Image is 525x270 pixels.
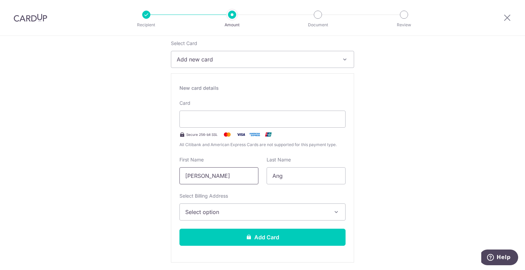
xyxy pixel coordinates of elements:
label: Last Name [267,156,291,163]
img: Visa [234,130,248,139]
input: Cardholder Last Name [267,167,346,184]
button: Select option [179,203,346,221]
span: Add new card [177,55,336,63]
p: Recipient [121,22,172,28]
iframe: Opens a widget where you can find more information [481,250,518,267]
p: Review [379,22,429,28]
label: Select Billing Address [179,193,228,199]
button: Add Card [179,229,346,246]
img: Mastercard [220,130,234,139]
button: Add new card [171,51,354,68]
img: .alt.amex [248,130,261,139]
p: Amount [207,22,257,28]
label: Card [179,100,190,106]
span: All Citibank and American Express Cards are not supported for this payment type. [179,141,346,148]
span: Secure 256-bit SSL [186,132,218,137]
span: translation missing: en.payables.payment_networks.credit_card.summary.labels.select_card [171,40,197,46]
input: Cardholder First Name [179,167,258,184]
img: CardUp [14,14,47,22]
img: .alt.unionpay [261,130,275,139]
span: Select option [185,208,327,216]
iframe: Secure card payment input frame [185,115,340,123]
label: First Name [179,156,204,163]
p: Document [293,22,343,28]
div: New card details [179,85,346,91]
